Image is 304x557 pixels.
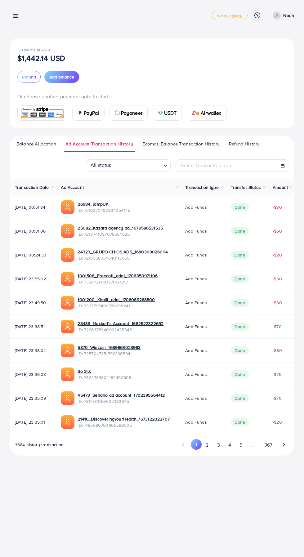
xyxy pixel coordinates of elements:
a: 21416_DiscoveringYourHealth_1673122022707 [78,416,170,422]
span: [DATE] 00:24:33 [15,252,51,258]
img: card [78,110,83,115]
span: -$70 [273,395,282,401]
span: Transfer Status [231,184,261,190]
img: ic-ads-acc.e4c84228.svg [61,368,74,381]
span: Ad Account [61,184,84,190]
button: Go to page 2 [202,439,213,451]
span: ID: 7327597496786698241 [78,303,155,309]
span: ID: 7185680760605589505 [78,422,170,428]
span: PayPal [84,109,99,117]
span: [DATE] 23:38:04 [15,347,51,354]
span: Done [231,323,249,331]
a: cardAirwallex [187,105,226,121]
img: ic-ads-acc.e4c84228.svg [61,415,74,429]
a: 45473_Senario ad account_1702395564412 [78,392,165,398]
button: Go to page 4 [224,439,235,451]
span: -$30 [273,276,282,282]
span: ID: 7324733604192452609 [78,374,131,381]
span: Add funds [185,300,207,306]
span: All status [89,160,113,170]
span: ID: 7257047351792238594 [78,350,141,357]
span: -$50 [273,228,282,234]
span: Refund History [229,140,260,147]
span: USDT [164,109,177,117]
button: Refund [17,71,41,83]
p: $1,442.14 USD [17,54,65,62]
span: ID: 7311733156607033345 [78,398,165,404]
a: 1001200_Khalil_odai_1706089268800 [78,296,155,303]
span: Refund [22,74,36,80]
span: Add balance [49,74,74,80]
span: -$80 [273,347,282,354]
span: Done [231,227,249,235]
span: Done [231,203,249,211]
a: 26984_lampUK [78,201,130,207]
span: Payoneer [121,109,142,117]
img: card [115,110,120,115]
span: Add funds [185,276,207,282]
span: Add funds [185,371,207,377]
a: 28439_Nexkart's Account_1682522322692 [78,320,163,327]
span: ID: 7216270492834054145 [78,207,130,213]
span: Done [231,299,249,307]
iframe: Chat [278,529,299,552]
button: Go to page 367 [260,439,276,451]
span: Amount [273,184,288,190]
span: [DATE] 23:38:51 [15,323,51,330]
span: -$30 [273,300,282,306]
a: Nouh [270,11,294,20]
a: 25082_Kazara agency ad_1679586531535 [78,225,163,231]
button: Go to page 1 [191,439,202,450]
span: Transaction Date [15,184,49,190]
span: Add funds [185,395,207,401]
span: [DATE] 23:55:02 [15,276,51,282]
input: Search for option [113,160,161,170]
img: card [158,110,163,115]
p: Nouh [283,12,294,19]
span: Done [231,346,249,354]
span: [DATE] 23:49:50 [15,300,51,306]
span: -$70 [273,323,282,330]
button: Go to page 5 [235,439,246,451]
a: 24323_GRUPO CHIOS ADS_1680309026094 [78,249,168,255]
span: 3664 history transaction [15,442,64,448]
span: Done [231,418,249,426]
span: Transaction type [185,184,219,190]
span: ID: 7213741097078554625 [78,231,163,237]
img: ic-ads-acc.e4c84228.svg [61,320,74,333]
img: ic-ads-acc.e4c84228.svg [61,344,74,357]
span: Add funds [185,419,207,425]
span: ID: 7328721450570121217 [78,279,158,285]
p: Or choose another payment gate to start [17,93,287,100]
span: Ecomdy Balance Transaction History [142,140,220,147]
span: Balance Allocation [16,140,56,147]
a: 5870_Winzain_1689663023963 [78,344,141,350]
span: -$75 [273,371,281,377]
span: Select transaction date [181,162,233,169]
span: Add funds [185,204,207,210]
span: Ad Account Transaction History [65,140,133,147]
span: ID: 7216558634640113665 [78,255,168,261]
img: ic-ads-acc.e4c84228.svg [61,200,74,214]
img: ic-ads-acc.e4c84228.svg [61,272,74,286]
a: 1001506_Freecall_odai_1706350971106 [78,273,158,279]
a: card [17,105,67,121]
span: Add funds [185,252,207,258]
a: So Silk [78,368,131,374]
a: cardPayPal [72,105,105,121]
span: [DATE] 23:35:09 [15,395,51,401]
span: ID: 7226378340922425345 [78,327,163,333]
button: Go to next page [278,439,289,450]
img: ic-ads-acc.e4c84228.svg [61,248,74,262]
span: white_agency [217,14,242,18]
span: [DATE] 00:31:06 [15,228,51,234]
span: Done [231,394,249,402]
span: -$30 [273,204,282,210]
img: card [20,106,65,120]
span: Done [231,370,249,378]
span: Done [231,251,249,259]
a: white_agency [212,11,248,20]
span: [DATE] 23:36:03 [15,371,51,377]
span: Add funds [185,347,207,354]
ul: Pagination [178,439,289,451]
